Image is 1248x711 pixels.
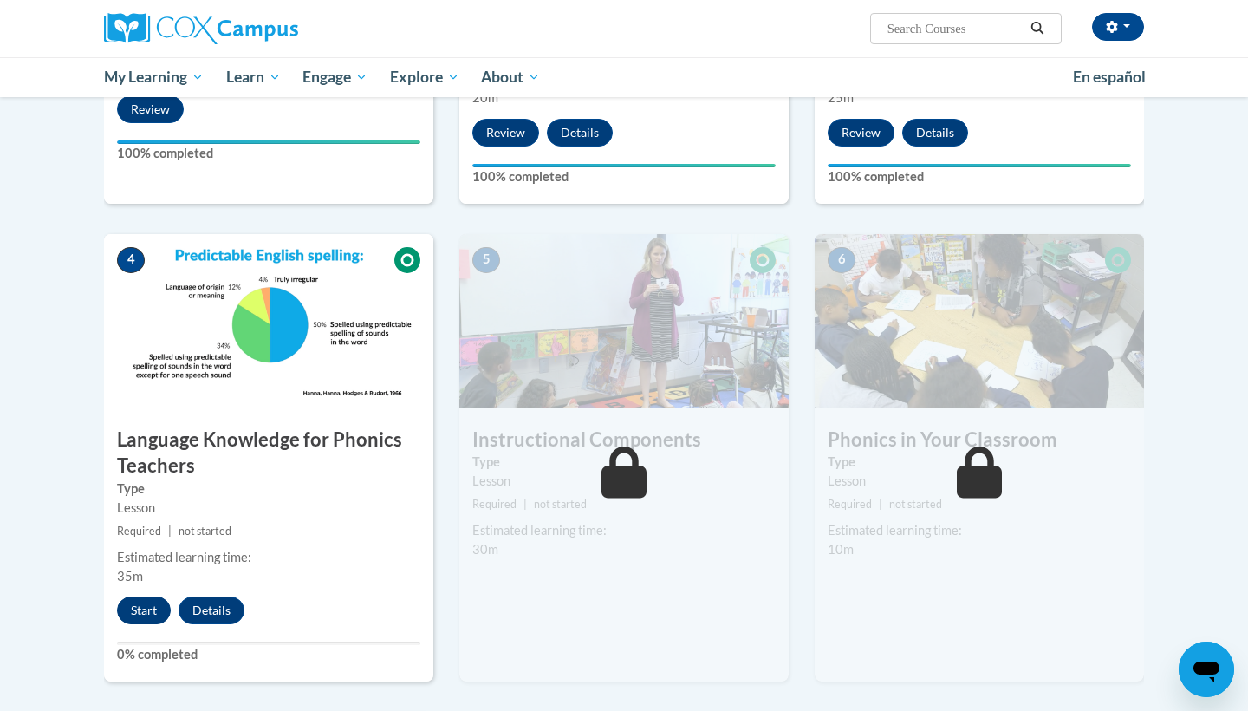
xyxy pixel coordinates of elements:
[390,67,459,88] span: Explore
[117,548,420,567] div: Estimated learning time:
[179,597,244,624] button: Details
[523,498,527,511] span: |
[1073,68,1146,86] span: En español
[1062,59,1157,95] a: En español
[472,247,500,273] span: 5
[215,57,292,97] a: Learn
[879,498,882,511] span: |
[104,427,433,480] h3: Language Knowledge for Phonics Teachers
[472,521,776,540] div: Estimated learning time:
[117,525,161,538] span: Required
[104,13,433,44] a: Cox Campus
[379,57,471,97] a: Explore
[459,427,789,453] h3: Instructional Components
[302,67,367,88] span: Engage
[472,498,517,511] span: Required
[117,144,420,163] label: 100% completed
[472,542,498,557] span: 30m
[828,119,894,147] button: Review
[472,119,539,147] button: Review
[104,234,433,408] img: Course Image
[828,453,1131,472] label: Type
[472,90,498,105] span: 20m
[472,453,776,472] label: Type
[828,90,854,105] span: 25m
[179,525,231,538] span: not started
[547,119,613,147] button: Details
[168,525,172,538] span: |
[117,597,171,624] button: Start
[1024,18,1050,39] button: Search
[117,645,420,664] label: 0% completed
[104,13,298,44] img: Cox Campus
[886,18,1024,39] input: Search Courses
[459,234,789,408] img: Course Image
[828,498,872,511] span: Required
[534,498,587,511] span: not started
[117,569,143,584] span: 35m
[226,67,281,88] span: Learn
[291,57,379,97] a: Engage
[481,67,540,88] span: About
[117,95,184,123] button: Review
[1092,13,1144,41] button: Account Settings
[93,57,215,97] a: My Learning
[828,247,855,273] span: 6
[471,57,552,97] a: About
[472,472,776,491] div: Lesson
[117,499,420,518] div: Lesson
[117,140,420,144] div: Your progress
[828,167,1131,186] label: 100% completed
[472,164,776,167] div: Your progress
[828,472,1131,491] div: Lesson
[472,167,776,186] label: 100% completed
[104,67,204,88] span: My Learning
[815,234,1144,408] img: Course Image
[117,479,420,499] label: Type
[828,521,1131,540] div: Estimated learning time:
[78,57,1170,97] div: Main menu
[1179,642,1234,697] iframe: Button to launch messaging window
[828,164,1131,167] div: Your progress
[828,542,854,557] span: 10m
[902,119,968,147] button: Details
[815,427,1144,453] h3: Phonics in Your Classroom
[117,247,145,273] span: 4
[889,498,942,511] span: not started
